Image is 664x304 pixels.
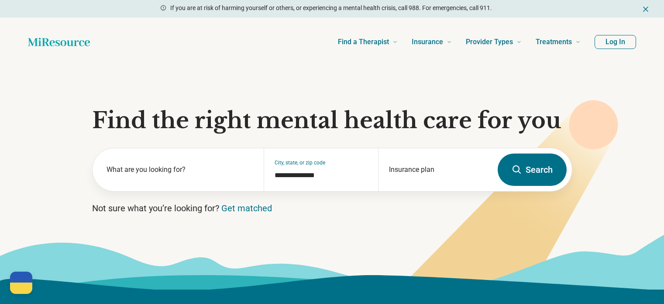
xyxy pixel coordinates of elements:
a: Get matched [221,203,272,213]
button: Dismiss [641,3,650,14]
span: Provider Types [466,36,513,48]
p: If you are at risk of harming yourself or others, or experiencing a mental health crisis, call 98... [170,3,492,13]
span: Insurance [412,36,443,48]
label: What are you looking for? [107,164,254,175]
a: Insurance [412,24,452,59]
p: Not sure what you’re looking for? [92,202,572,214]
button: Search [498,154,567,186]
a: Provider Types [466,24,522,59]
span: Treatments [536,36,572,48]
span: Find a Therapist [338,36,389,48]
h1: Find the right mental health care for you [92,108,572,134]
a: Treatments [536,24,581,59]
a: Home page [28,33,90,51]
a: Find a Therapist [338,24,398,59]
button: Log In [595,35,636,49]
